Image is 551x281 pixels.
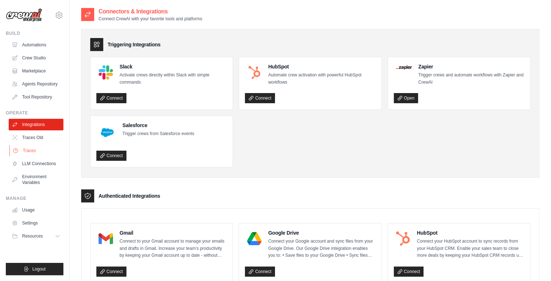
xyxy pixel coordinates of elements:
a: Integrations [9,119,63,130]
h4: HubSpot [417,229,524,236]
p: Connect your HubSpot account to sync records from your HubSpot CRM. Enable your sales team to clo... [417,238,524,259]
p: Trigger crews and automate workflows with Zapier and CrewAI [418,72,524,86]
a: Connect [245,93,275,103]
a: Tool Repository [9,91,63,103]
h3: Triggering Integrations [108,41,160,48]
img: HubSpot Logo [396,231,410,246]
img: Google Drive Logo [247,231,262,246]
a: Traces Old [9,132,63,143]
h4: Zapier [418,63,524,70]
h4: Google Drive [268,229,375,236]
a: Connect [96,151,126,161]
img: Logo [6,8,42,22]
span: Resources [22,233,43,239]
img: Gmail Logo [99,231,113,246]
a: Settings [9,217,63,229]
button: Resources [9,230,63,242]
a: Traces [9,145,64,156]
h4: HubSpot [268,63,375,70]
h3: Authenticated Integrations [99,192,160,200]
a: Connect [245,267,275,277]
h4: Gmail [120,229,227,236]
div: Operate [6,110,63,116]
p: Activate crews directly within Slack with simple commands [120,72,227,86]
a: Crew Studio [9,52,63,64]
p: Connect CrewAI with your favorite tools and platforms [99,16,202,22]
div: Build [6,30,63,36]
img: Salesforce Logo [99,124,116,141]
h4: Salesforce [122,122,194,129]
img: Zapier Logo [396,65,412,70]
a: Usage [9,204,63,216]
img: Slack Logo [99,65,113,80]
button: Logout [6,263,63,275]
a: Connect [96,93,126,103]
img: HubSpot Logo [247,65,262,80]
p: Connect your Google account and sync files from your Google Drive. Our Google Drive integration e... [268,238,375,259]
span: Logout [32,266,46,272]
div: Manage [6,196,63,201]
h2: Connectors & Integrations [99,7,202,16]
a: LLM Connections [9,158,63,169]
a: Environment Variables [9,171,63,188]
p: Connect to your Gmail account to manage your emails and drafts in Gmail. Increase your team’s pro... [120,238,227,259]
a: Marketplace [9,65,63,77]
a: Connect [394,267,424,277]
p: Trigger crews from Salesforce events [122,130,194,138]
a: Connect [96,267,126,277]
a: Open [394,93,418,103]
h4: Slack [120,63,227,70]
a: Agents Repository [9,78,63,90]
p: Automate crew activation with powerful HubSpot workflows [268,72,375,86]
a: Automations [9,39,63,51]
